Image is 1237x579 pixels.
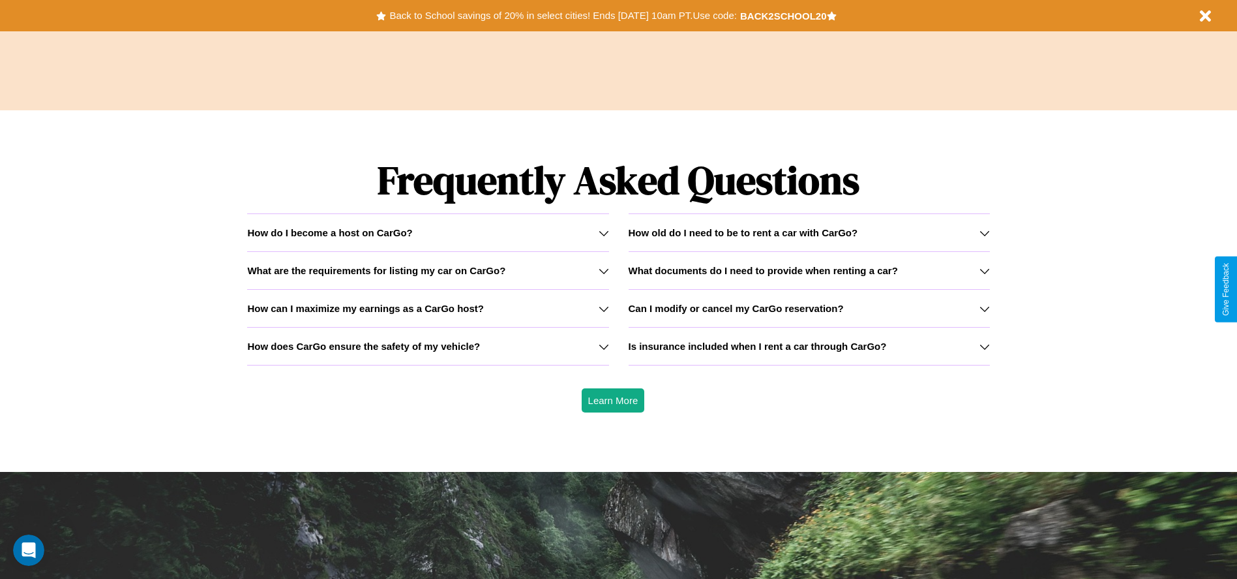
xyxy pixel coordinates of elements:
[629,227,858,238] h3: How old do I need to be to rent a car with CarGo?
[629,303,844,314] h3: Can I modify or cancel my CarGo reservation?
[629,265,898,276] h3: What documents do I need to provide when renting a car?
[629,341,887,352] h3: Is insurance included when I rent a car through CarGo?
[386,7,739,25] button: Back to School savings of 20% in select cities! Ends [DATE] 10am PT.Use code:
[247,265,505,276] h3: What are the requirements for listing my car on CarGo?
[13,535,44,566] iframe: Intercom live chat
[247,341,480,352] h3: How does CarGo ensure the safety of my vehicle?
[1221,263,1230,316] div: Give Feedback
[740,10,827,22] b: BACK2SCHOOL20
[247,303,484,314] h3: How can I maximize my earnings as a CarGo host?
[247,147,989,213] h1: Frequently Asked Questions
[247,227,412,238] h3: How do I become a host on CarGo?
[582,388,645,413] button: Learn More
